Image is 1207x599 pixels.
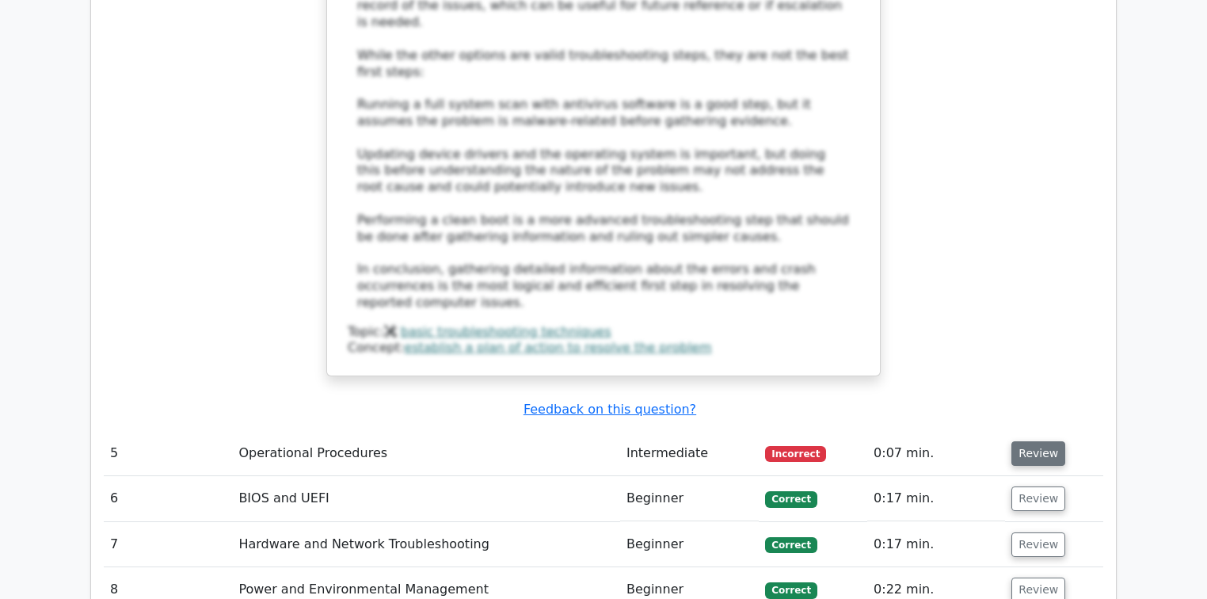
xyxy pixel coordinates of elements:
td: 5 [104,431,232,476]
td: 0:17 min. [867,522,1005,567]
td: 0:07 min. [867,431,1005,476]
button: Review [1011,441,1065,466]
span: Correct [765,537,817,553]
td: Beginner [620,476,760,521]
td: Operational Procedures [232,431,620,476]
button: Review [1011,486,1065,511]
td: Beginner [620,522,760,567]
span: Correct [765,491,817,507]
td: 7 [104,522,232,567]
td: 0:17 min. [867,476,1005,521]
td: Hardware and Network Troubleshooting [232,522,620,567]
td: 6 [104,476,232,521]
div: Concept: [348,340,859,357]
td: Intermediate [620,431,760,476]
button: Review [1011,532,1065,557]
span: Correct [765,582,817,598]
a: Feedback on this question? [524,402,696,417]
div: Topic: [348,324,859,341]
span: Incorrect [765,446,826,462]
a: establish a plan of action to resolve the problem [405,340,712,355]
td: BIOS and UEFI [232,476,620,521]
a: basic troubleshooting techniques [401,324,611,339]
